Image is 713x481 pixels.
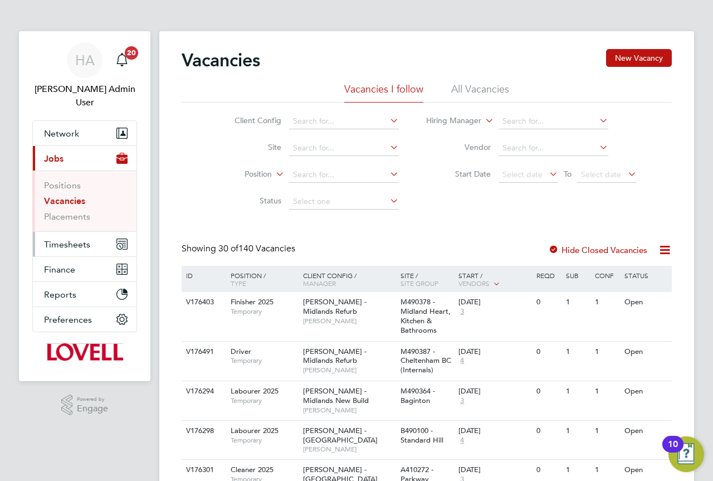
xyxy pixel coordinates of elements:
[458,465,531,475] div: [DATE]
[427,142,491,152] label: Vendor
[401,347,451,375] span: M490387 - Cheltenham BC (Internals)
[44,211,90,222] a: Placements
[44,180,81,191] a: Positions
[183,421,222,441] div: V176298
[183,342,222,362] div: V176491
[32,42,137,109] a: HA[PERSON_NAME] Admin User
[32,343,137,361] a: Go to home page
[183,381,222,402] div: V176294
[592,342,621,362] div: 1
[218,243,238,254] span: 30 of
[303,426,378,445] span: [PERSON_NAME] - [GEOGRAPHIC_DATA]
[46,343,123,361] img: lovell-logo-retina.png
[534,421,563,441] div: 0
[125,46,138,60] span: 20
[183,292,222,313] div: V176403
[217,142,281,152] label: Site
[668,444,678,459] div: 10
[289,167,399,183] input: Search for...
[289,194,399,210] input: Select one
[33,307,136,332] button: Preferences
[458,307,466,317] span: 3
[303,297,367,316] span: [PERSON_NAME] - Midlands Refurb
[401,386,435,405] span: M490364 - Baginton
[33,121,136,145] button: Network
[303,445,395,454] span: [PERSON_NAME]
[33,232,136,256] button: Timesheets
[668,436,704,472] button: Open Resource Center, 10 new notifications
[44,239,90,250] span: Timesheets
[451,82,509,103] li: All Vacancies
[231,386,279,396] span: Labourer 2025
[560,167,575,181] span: To
[581,169,621,179] span: Select date
[563,460,592,480] div: 1
[456,266,534,294] div: Start /
[592,292,621,313] div: 1
[303,317,395,325] span: [PERSON_NAME]
[33,146,136,171] button: Jobs
[222,266,300,293] div: Position /
[398,266,456,293] div: Site /
[183,460,222,480] div: V176301
[458,347,531,357] div: [DATE]
[592,266,621,285] div: Conf
[563,342,592,362] div: 1
[289,114,399,129] input: Search for...
[44,196,85,206] a: Vacancies
[592,460,621,480] div: 1
[458,356,466,366] span: 4
[303,279,336,288] span: Manager
[563,292,592,313] div: 1
[44,289,76,300] span: Reports
[499,114,608,129] input: Search for...
[534,292,563,313] div: 0
[534,460,563,480] div: 0
[401,279,438,288] span: Site Group
[182,49,260,71] h2: Vacancies
[208,169,272,180] label: Position
[622,266,670,285] div: Status
[61,395,109,416] a: Powered byEngage
[303,366,395,375] span: [PERSON_NAME]
[33,171,136,231] div: Jobs
[44,128,79,139] span: Network
[563,381,592,402] div: 1
[502,169,543,179] span: Select date
[548,245,647,255] label: Hide Closed Vacancies
[458,298,531,307] div: [DATE]
[344,82,423,103] li: Vacancies I follow
[44,153,64,164] span: Jobs
[77,404,108,414] span: Engage
[217,115,281,125] label: Client Config
[534,342,563,362] div: 0
[19,31,150,381] nav: Main navigation
[303,347,367,366] span: [PERSON_NAME] - Midlands Refurb
[231,356,297,365] span: Temporary
[231,465,274,474] span: Cleaner 2025
[231,436,297,445] span: Temporary
[300,266,398,293] div: Client Config /
[289,140,399,156] input: Search for...
[231,396,297,405] span: Temporary
[534,381,563,402] div: 0
[427,169,491,179] label: Start Date
[606,49,672,67] button: New Vacancy
[622,421,670,441] div: Open
[499,140,608,156] input: Search for...
[33,282,136,307] button: Reports
[417,115,481,127] label: Hiring Manager
[231,279,246,288] span: Type
[458,279,490,288] span: Vendors
[458,426,531,436] div: [DATE]
[458,387,531,396] div: [DATE]
[111,42,133,78] a: 20
[622,342,670,362] div: Open
[401,426,443,445] span: B490100 - Standard Hill
[231,347,251,356] span: Driver
[458,436,466,445] span: 4
[77,395,108,404] span: Powered by
[563,266,592,285] div: Sub
[622,381,670,402] div: Open
[217,196,281,206] label: Status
